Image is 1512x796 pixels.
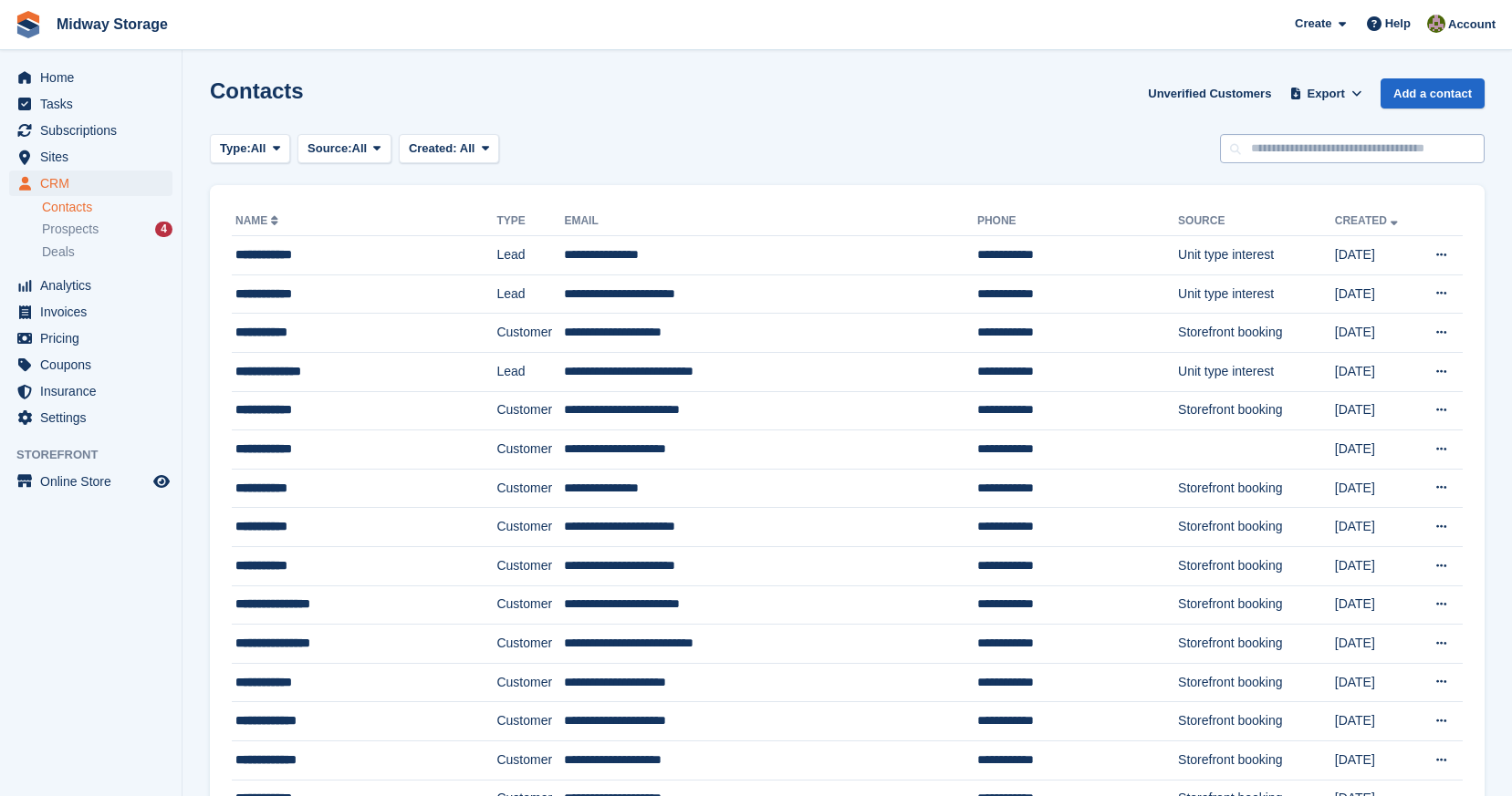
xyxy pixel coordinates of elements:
span: Deals [42,243,75,261]
button: Export [1286,78,1366,109]
td: [DATE] [1335,469,1416,508]
a: Midway Storage [49,9,175,39]
td: Customer [496,740,564,780]
a: menu [9,326,172,351]
td: Unit type interest [1178,352,1335,391]
a: menu [9,352,172,377]
button: Created: All [399,134,499,164]
span: CRM [40,171,150,196]
td: [DATE] [1335,352,1416,391]
span: Home [40,65,150,90]
span: All [352,140,368,158]
td: Storefront booking [1178,469,1335,508]
img: stora-icon-8386f47178a22dfd0bd8f6a31ec36ba5ce8667c1dd55bd0f319d3a0aa187defe.svg [15,11,42,38]
a: Preview store [151,470,172,492]
a: Add a contact [1381,78,1485,109]
td: [DATE] [1335,625,1416,664]
td: [DATE] [1335,236,1416,275]
td: Storefront booking [1178,585,1335,625]
td: Customer [496,508,564,547]
span: Prospects [42,221,99,238]
a: Created [1335,214,1402,227]
span: Online Store [40,469,150,494]
a: Name [235,214,282,227]
a: Unverified Customers [1141,78,1278,109]
td: Storefront booking [1178,546,1335,585]
th: Phone [977,207,1178,236]
span: Sites [40,144,150,170]
button: Source: All [297,134,391,164]
a: menu [9,171,172,196]
span: Source: [308,140,351,158]
span: All [251,140,266,158]
td: Unit type interest [1178,274,1335,314]
td: Customer [496,430,564,470]
td: Customer [496,314,564,353]
div: 4 [155,222,172,237]
td: Storefront booking [1178,625,1335,664]
td: [DATE] [1335,546,1416,585]
a: menu [9,65,172,90]
td: [DATE] [1335,702,1416,741]
td: Customer [496,546,564,585]
td: Storefront booking [1178,508,1335,547]
th: Email [564,207,977,236]
th: Type [496,207,564,236]
span: Insurance [40,378,150,404]
span: Account [1448,16,1496,34]
td: [DATE] [1335,391,1416,430]
td: Customer [496,625,564,664]
td: Customer [496,702,564,741]
td: [DATE] [1335,430,1416,470]
a: menu [9,469,172,494]
a: menu [9,273,172,298]
span: Type: [220,140,251,158]
span: Coupons [40,352,150,377]
span: Analytics [40,273,150,298]
a: menu [9,144,172,170]
td: Customer [496,663,564,702]
td: [DATE] [1335,508,1416,547]
td: [DATE] [1335,314,1416,353]
span: Created: [409,141,457,155]
img: Heather Nicholson [1427,15,1445,33]
td: Storefront booking [1178,391,1335,430]
a: Deals [42,243,172,262]
td: Storefront booking [1178,702,1335,741]
a: menu [9,378,172,404]
a: menu [9,118,172,143]
td: [DATE] [1335,663,1416,702]
span: Subscriptions [40,118,150,143]
td: [DATE] [1335,274,1416,314]
span: Storefront [16,446,182,464]
th: Source [1178,207,1335,236]
a: Contacts [42,199,172,216]
td: Storefront booking [1178,314,1335,353]
td: Storefront booking [1178,740,1335,780]
td: [DATE] [1335,740,1416,780]
span: Export [1308,85,1345,103]
a: menu [9,91,172,117]
span: Pricing [40,326,150,351]
td: Lead [496,352,564,391]
span: All [460,141,475,155]
a: Prospects 4 [42,220,172,239]
a: menu [9,405,172,430]
a: menu [9,299,172,325]
td: Customer [496,469,564,508]
span: Tasks [40,91,150,117]
span: Invoices [40,299,150,325]
button: Type: All [210,134,290,164]
span: Help [1385,15,1411,33]
td: Lead [496,274,564,314]
td: Storefront booking [1178,663,1335,702]
td: Lead [496,236,564,275]
span: Create [1295,15,1331,33]
td: [DATE] [1335,585,1416,625]
td: Customer [496,585,564,625]
h1: Contacts [210,78,304,103]
span: Settings [40,405,150,430]
td: Unit type interest [1178,236,1335,275]
td: Customer [496,391,564,430]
